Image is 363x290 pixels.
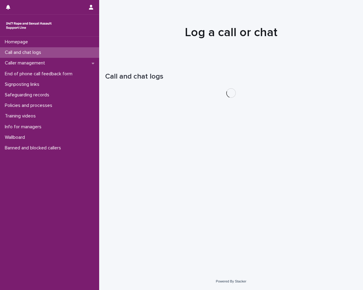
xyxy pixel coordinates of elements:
p: Policies and processes [2,103,57,108]
img: rhQMoQhaT3yELyF149Cw [5,20,53,32]
p: Banned and blocked callers [2,145,66,151]
p: Signposting links [2,82,44,87]
h1: Call and chat logs [105,72,357,81]
p: Safeguarding records [2,92,54,98]
p: Call and chat logs [2,50,46,55]
p: Training videos [2,113,41,119]
a: Powered By Stacker [216,279,246,283]
p: Homepage [2,39,33,45]
p: Info for managers [2,124,46,130]
p: Wallboard [2,135,30,140]
p: End of phone call feedback form [2,71,77,77]
h1: Log a call or chat [105,25,357,40]
p: Caller management [2,60,50,66]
